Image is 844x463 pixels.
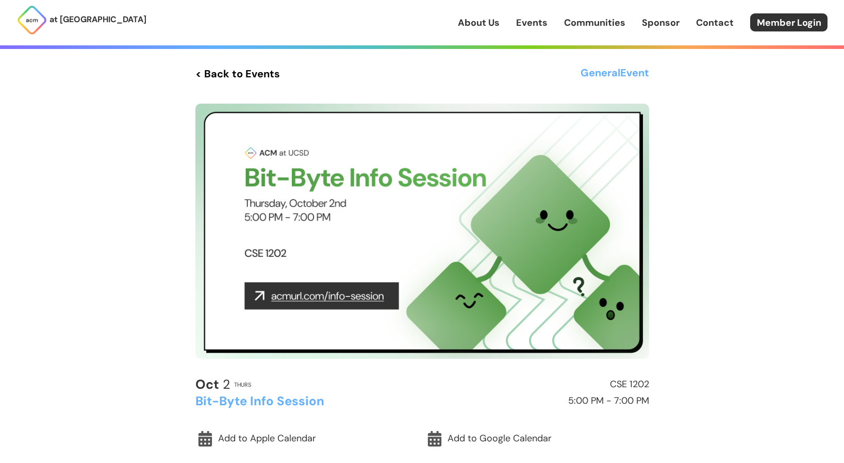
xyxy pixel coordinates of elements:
h3: General Event [581,64,649,83]
p: at [GEOGRAPHIC_DATA] [49,13,146,26]
a: Events [516,16,548,29]
a: Sponsor [642,16,680,29]
h2: CSE 1202 [427,379,649,390]
a: Add to Google Calendar [425,427,649,451]
a: < Back to Events [195,64,280,83]
a: Communities [564,16,625,29]
h2: 2 [195,377,230,392]
a: About Us [458,16,500,29]
a: at [GEOGRAPHIC_DATA] [16,5,146,36]
a: Member Login [750,13,828,31]
h2: 5:00 PM - 7:00 PM [427,396,649,406]
b: Oct [195,376,219,393]
h2: Thurs [234,382,251,388]
img: ACM Logo [16,5,47,36]
img: Event Cover Photo [195,104,649,359]
a: Add to Apple Calendar [195,427,420,451]
h2: Bit-Byte Info Session [195,394,418,408]
a: Contact [696,16,734,29]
